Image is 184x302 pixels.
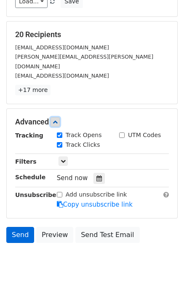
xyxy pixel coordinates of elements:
[75,227,139,243] a: Send Test Email
[15,132,43,139] strong: Tracking
[57,201,133,208] a: Copy unsubscribe link
[66,190,127,199] label: Add unsubscribe link
[66,131,102,140] label: Track Opens
[15,54,153,70] small: [PERSON_NAME][EMAIL_ADDRESS][PERSON_NAME][DOMAIN_NAME]
[15,85,51,95] a: +17 more
[128,131,161,140] label: UTM Codes
[57,174,88,182] span: Send now
[66,140,100,149] label: Track Clicks
[15,30,169,39] h5: 20 Recipients
[15,44,109,51] small: [EMAIL_ADDRESS][DOMAIN_NAME]
[6,227,34,243] a: Send
[15,117,169,127] h5: Advanced
[36,227,73,243] a: Preview
[15,174,45,181] strong: Schedule
[15,158,37,165] strong: Filters
[142,262,184,302] iframe: Chat Widget
[15,73,109,79] small: [EMAIL_ADDRESS][DOMAIN_NAME]
[15,191,56,198] strong: Unsubscribe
